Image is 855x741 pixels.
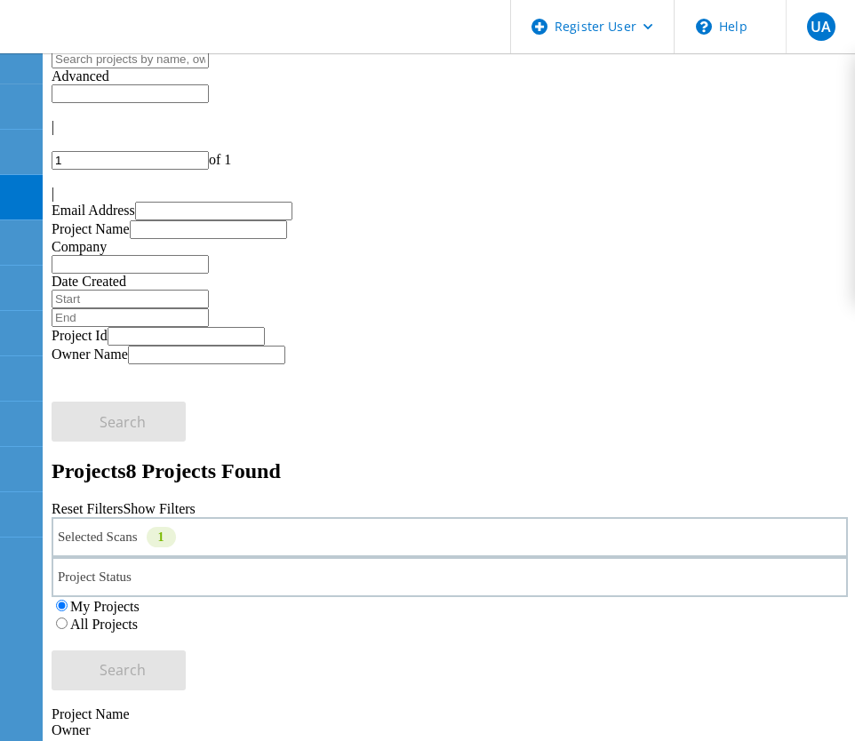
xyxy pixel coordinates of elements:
[52,459,126,482] b: Projects
[52,50,209,68] input: Search projects by name, owner, ID, company, etc
[52,239,107,254] label: Company
[52,722,848,738] div: Owner
[52,290,209,308] input: Start
[52,119,848,135] div: |
[147,527,176,547] div: 1
[696,19,712,35] svg: \n
[123,501,195,516] a: Show Filters
[70,617,138,632] label: All Projects
[52,650,186,690] button: Search
[52,402,186,442] button: Search
[18,35,209,50] a: Live Optics Dashboard
[52,68,109,84] span: Advanced
[52,203,135,218] label: Email Address
[52,221,130,236] label: Project Name
[100,660,146,680] span: Search
[100,412,146,432] span: Search
[52,274,126,289] label: Date Created
[70,599,140,614] label: My Projects
[52,347,128,362] label: Owner Name
[52,706,848,722] div: Project Name
[209,152,231,167] span: of 1
[52,308,209,327] input: End
[811,20,831,34] span: UA
[52,186,848,202] div: |
[52,557,848,597] div: Project Status
[52,517,848,557] div: Selected Scans
[52,328,108,343] label: Project Id
[52,501,123,516] a: Reset Filters
[126,459,281,482] span: 8 Projects Found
